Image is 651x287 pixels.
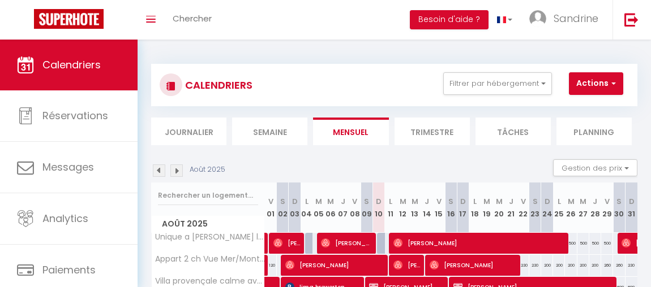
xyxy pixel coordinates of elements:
th: 07 [337,182,349,233]
abbr: J [341,196,345,207]
abbr: D [629,196,635,207]
th: 21 [505,182,517,233]
button: Gestion des prix [553,159,637,176]
th: 12 [397,182,409,233]
img: ... [529,10,546,27]
abbr: M [496,196,503,207]
abbr: V [521,196,526,207]
th: 04 [301,182,312,233]
div: 500 [577,233,589,254]
span: [PERSON_NAME] [285,254,384,276]
abbr: V [352,196,357,207]
span: Réservations [42,108,108,123]
img: logout [624,12,639,27]
li: Mensuel [313,118,388,145]
div: 200 [589,255,601,276]
th: 11 [385,182,397,233]
div: 120 [265,255,277,276]
abbr: S [533,196,538,207]
th: 23 [529,182,541,233]
div: 200 [577,255,589,276]
th: 27 [577,182,589,233]
span: Calendriers [42,58,101,72]
div: 500 [565,233,577,254]
abbr: M [580,196,586,207]
abbr: J [509,196,513,207]
button: Besoin d'aide ? [410,10,489,29]
th: 30 [613,182,625,233]
li: Trimestre [395,118,470,145]
th: 15 [433,182,445,233]
div: 200 [565,255,577,276]
div: 500 [601,233,613,254]
abbr: S [448,196,453,207]
th: 16 [445,182,457,233]
abbr: S [280,196,285,207]
span: Analytics [42,211,88,225]
abbr: M [327,196,334,207]
p: Août 2025 [190,164,225,175]
th: 10 [373,182,385,233]
div: 200 [541,255,553,276]
abbr: L [558,196,561,207]
abbr: D [376,196,382,207]
li: Semaine [232,118,307,145]
h3: CALENDRIERS [182,72,252,98]
div: 230 [626,255,637,276]
th: 24 [541,182,553,233]
th: 08 [349,182,361,233]
span: Août 2025 [152,216,264,232]
th: 06 [325,182,337,233]
abbr: D [292,196,298,207]
th: 01 [265,182,277,233]
input: Rechercher un logement... [158,185,258,206]
span: [PERSON_NAME] [321,232,372,254]
div: 260 [613,255,625,276]
abbr: M [315,196,322,207]
button: Filtrer par hébergement [443,72,552,95]
th: 22 [517,182,529,233]
span: Paiements [42,263,96,277]
div: 230 [517,255,529,276]
abbr: L [389,196,392,207]
img: Super Booking [34,9,104,29]
abbr: D [460,196,466,207]
abbr: S [616,196,622,207]
abbr: S [364,196,369,207]
abbr: L [305,196,309,207]
div: 200 [553,255,565,276]
th: 20 [493,182,505,233]
th: 14 [421,182,433,233]
abbr: V [436,196,442,207]
th: 09 [361,182,372,233]
span: Sandrine [554,11,598,25]
div: 230 [529,255,541,276]
th: 18 [469,182,481,233]
th: 17 [457,182,469,233]
span: [PERSON_NAME] [393,232,564,254]
abbr: J [425,196,429,207]
span: [PERSON_NAME] [393,254,421,276]
th: 26 [565,182,577,233]
th: 25 [553,182,565,233]
span: Unique a [PERSON_NAME] les Pins duplex 200m plage [153,233,267,241]
span: [PERSON_NAME] [430,254,517,276]
li: Journalier [151,118,226,145]
abbr: M [412,196,418,207]
span: [PERSON_NAME] [273,232,301,254]
span: Chercher [173,12,212,24]
abbr: M [483,196,490,207]
abbr: M [400,196,406,207]
span: Appart 2 ch Vue Mer/Montagne, [GEOGRAPHIC_DATA], Parking [153,255,267,263]
abbr: M [568,196,575,207]
abbr: D [545,196,550,207]
th: 28 [589,182,601,233]
th: 31 [626,182,637,233]
th: 02 [277,182,289,233]
th: 05 [312,182,324,233]
abbr: J [593,196,597,207]
div: 500 [589,233,601,254]
th: 13 [409,182,421,233]
th: 29 [601,182,613,233]
th: 03 [289,182,301,233]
